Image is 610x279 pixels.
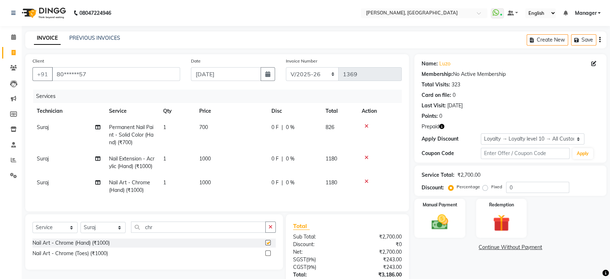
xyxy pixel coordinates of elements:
[199,124,208,130] span: 700
[326,155,337,162] span: 1180
[326,124,334,130] span: 826
[422,184,444,192] div: Discount:
[321,103,357,119] th: Total
[348,241,408,248] div: ₹0
[447,102,463,110] div: [DATE]
[159,103,195,119] th: Qty
[288,233,348,241] div: Sub Total:
[199,155,211,162] span: 1000
[288,241,348,248] div: Discount:
[422,150,481,157] div: Coupon Code
[191,58,201,64] label: Date
[195,103,267,119] th: Price
[32,103,105,119] th: Technician
[163,155,166,162] span: 1
[527,34,568,46] button: Create New
[293,264,306,270] span: CGST
[109,179,150,193] span: Nail Art - Chrome (Hand) (₹1000)
[131,222,266,233] input: Search or Scan
[271,155,279,163] span: 0 F
[491,184,502,190] label: Fixed
[422,135,481,143] div: Apply Discount
[422,171,454,179] div: Service Total:
[488,213,515,233] img: _gift.svg
[286,124,295,131] span: 0 %
[288,248,348,256] div: Net:
[109,155,154,169] span: Nail Extension - Acrylic (Hand) (₹1000)
[79,3,111,23] b: 08047224946
[348,263,408,271] div: ₹243.00
[282,124,283,131] span: |
[575,9,596,17] span: Manager
[572,148,593,159] button: Apply
[32,239,110,247] div: Nail Art - Chrome (Hand) (₹1000)
[439,60,450,68] a: Luzo
[457,184,480,190] label: Percentage
[18,3,68,23] img: logo
[37,155,49,162] span: Suraj
[293,222,310,230] span: Total
[37,124,49,130] span: Suraj
[163,179,166,186] span: 1
[426,213,453,232] img: _cash.svg
[422,102,446,110] div: Last Visit:
[348,248,408,256] div: ₹2,700.00
[282,155,283,163] span: |
[267,103,321,119] th: Disc
[109,124,153,146] span: Permanent Nail Paint - Solid Color (Hand) (₹700)
[439,112,442,120] div: 0
[416,244,605,251] a: Continue Without Payment
[422,112,438,120] div: Points:
[481,148,570,159] input: Enter Offer / Coupon Code
[453,91,456,99] div: 0
[326,179,337,186] span: 1180
[286,179,295,186] span: 0 %
[37,179,49,186] span: Suraj
[571,34,596,46] button: Save
[32,67,53,81] button: +91
[288,256,348,263] div: ( )
[286,155,295,163] span: 0 %
[457,171,480,179] div: ₹2,700.00
[199,179,211,186] span: 1000
[271,179,279,186] span: 0 F
[308,264,315,270] span: 9%
[282,179,283,186] span: |
[163,124,166,130] span: 1
[422,91,451,99] div: Card on file:
[422,70,599,78] div: No Active Membership
[357,103,402,119] th: Action
[286,58,317,64] label: Invoice Number
[293,256,306,263] span: SGST
[33,90,407,103] div: Services
[32,58,44,64] label: Client
[422,81,450,89] div: Total Visits:
[489,202,514,208] label: Redemption
[288,263,348,271] div: ( )
[69,35,120,41] a: PREVIOUS INVOICES
[423,202,457,208] label: Manual Payment
[288,271,348,279] div: Total:
[34,32,61,45] a: INVOICE
[105,103,159,119] th: Service
[422,60,438,68] div: Name:
[32,250,108,257] div: Nail Art - Chrome (Toes) (₹1000)
[348,256,408,263] div: ₹243.00
[452,81,460,89] div: 323
[422,70,453,78] div: Membership:
[271,124,279,131] span: 0 F
[422,123,439,130] span: Prepaid
[308,257,314,262] span: 9%
[52,67,180,81] input: Search by Name/Mobile/Email/Code
[348,271,408,279] div: ₹3,186.00
[348,233,408,241] div: ₹2,700.00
